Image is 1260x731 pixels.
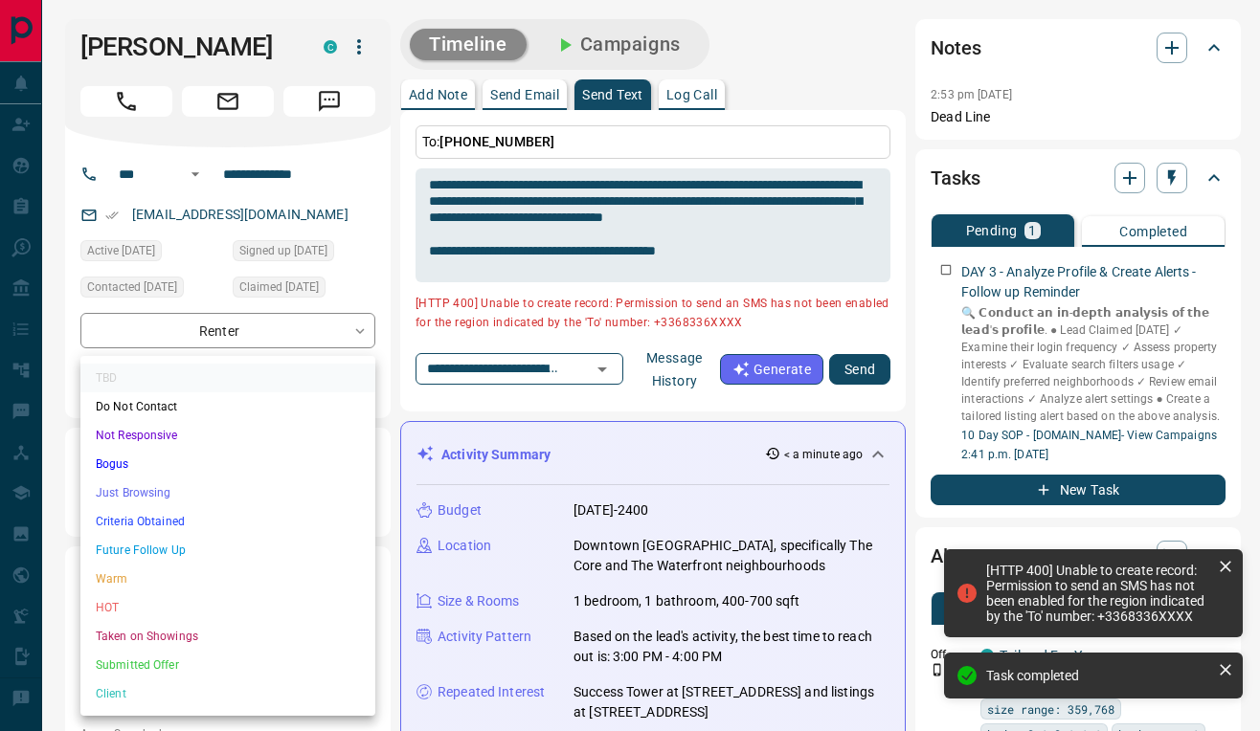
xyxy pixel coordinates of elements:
[80,622,375,651] li: Taken on Showings
[986,668,1210,683] div: Task completed
[986,563,1210,624] div: [HTTP 400] Unable to create record: Permission to send an SMS has not been enabled for the region...
[80,450,375,478] li: Bogus
[80,478,375,507] li: Just Browsing
[80,593,375,622] li: HOT
[80,679,375,708] li: Client
[80,421,375,450] li: Not Responsive
[80,392,375,421] li: Do Not Contact
[80,565,375,593] li: Warm
[80,536,375,565] li: Future Follow Up
[80,507,375,536] li: Criteria Obtained
[80,651,375,679] li: Submitted Offer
